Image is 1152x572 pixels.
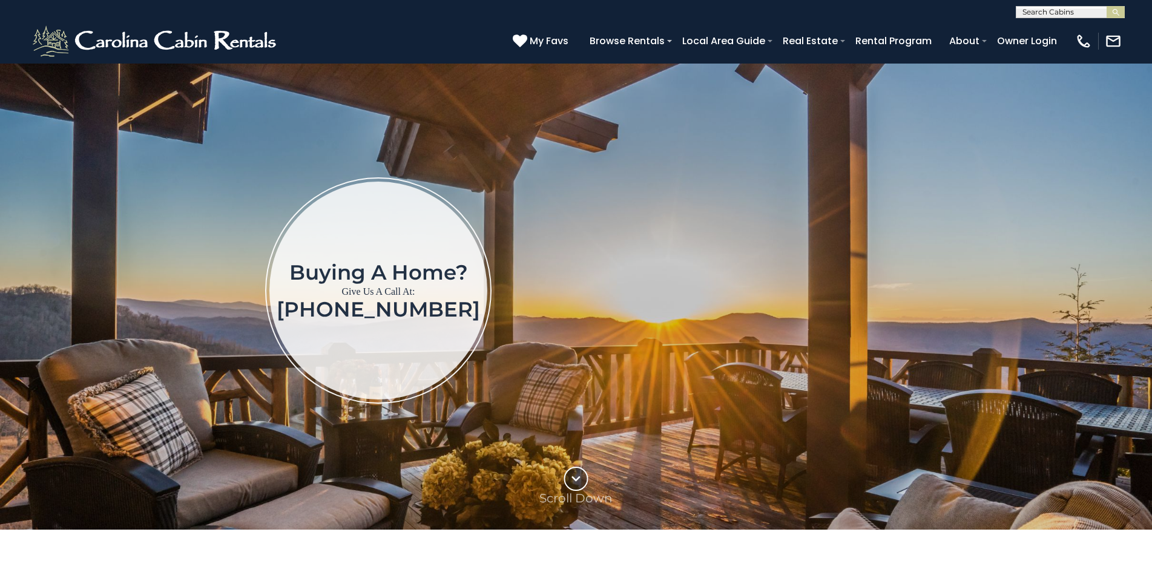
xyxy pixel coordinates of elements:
[1105,33,1122,50] img: mail-regular-white.png
[277,283,480,300] p: Give Us A Call At:
[686,127,1082,453] iframe: New Contact Form
[584,30,671,51] a: Browse Rentals
[277,261,480,283] h1: Buying a home?
[513,33,571,49] a: My Favs
[530,33,568,48] span: My Favs
[676,30,771,51] a: Local Area Guide
[1075,33,1092,50] img: phone-regular-white.png
[777,30,844,51] a: Real Estate
[991,30,1063,51] a: Owner Login
[943,30,986,51] a: About
[539,491,613,505] p: Scroll Down
[849,30,938,51] a: Rental Program
[277,297,480,322] a: [PHONE_NUMBER]
[30,23,281,59] img: White-1-2.png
